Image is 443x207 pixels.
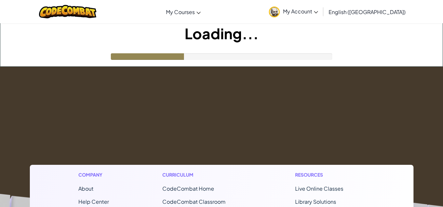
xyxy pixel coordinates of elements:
a: Help Center [78,198,109,205]
span: My Courses [166,9,195,15]
a: English ([GEOGRAPHIC_DATA]) [325,3,409,21]
a: CodeCombat Classroom [162,198,226,205]
span: My Account [283,8,318,15]
h1: Company [78,171,109,178]
span: English ([GEOGRAPHIC_DATA]) [329,9,406,15]
a: About [78,185,93,192]
h1: Loading... [0,23,443,43]
a: My Account [266,1,321,22]
span: CodeCombat Home [162,185,214,192]
h1: Resources [295,171,365,178]
a: Live Online Classes [295,185,343,192]
img: avatar [269,7,280,17]
img: CodeCombat logo [39,5,96,18]
h1: Curriculum [162,171,242,178]
a: Library Solutions [295,198,336,205]
a: My Courses [163,3,204,21]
